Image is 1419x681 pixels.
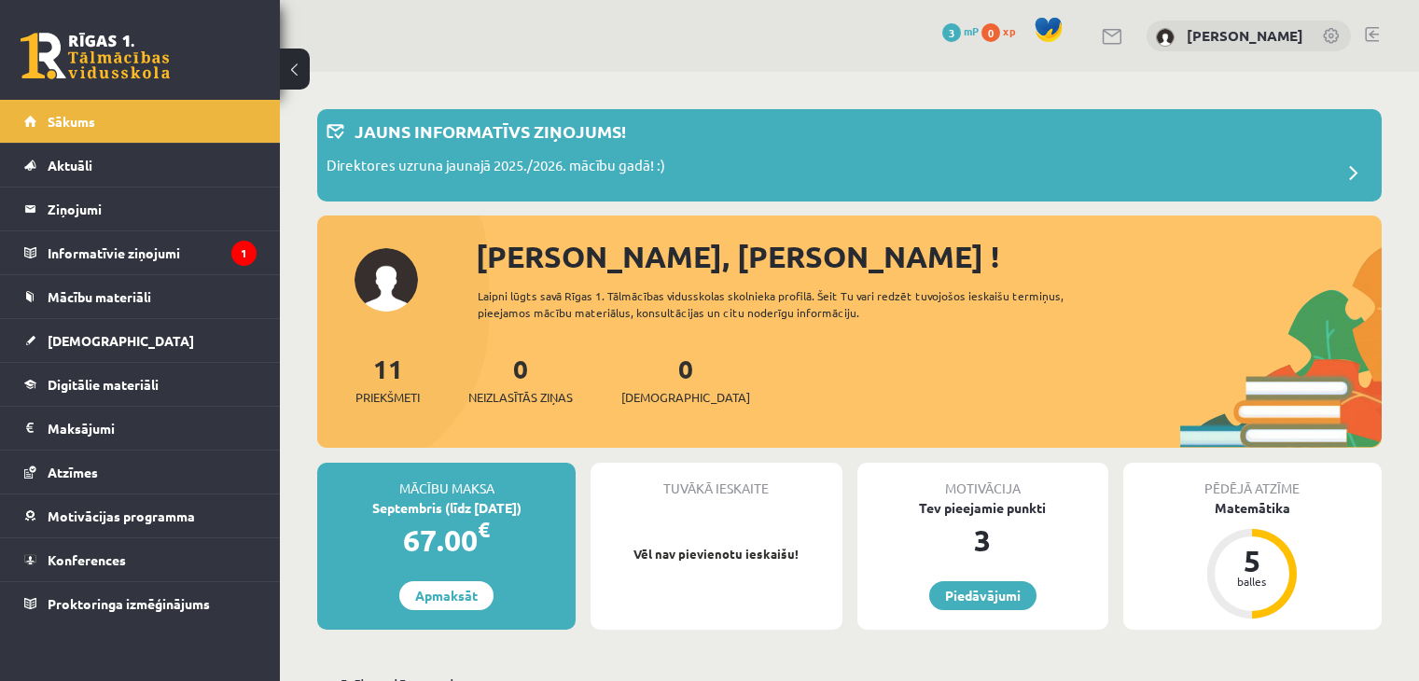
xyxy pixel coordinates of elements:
[317,463,576,498] div: Mācību maksa
[1224,576,1280,587] div: balles
[964,23,979,38] span: mP
[48,231,257,274] legend: Informatīvie ziņojumi
[48,113,95,130] span: Sākums
[399,581,494,610] a: Apmaksāt
[24,494,257,537] a: Motivācijas programma
[468,388,573,407] span: Neizlasītās ziņas
[478,516,490,543] span: €
[24,451,257,493] a: Atzīmes
[621,352,750,407] a: 0[DEMOGRAPHIC_DATA]
[1123,463,1382,498] div: Pēdējā atzīme
[355,352,420,407] a: 11Priekšmeti
[478,287,1117,321] div: Laipni lūgts savā Rīgas 1. Tālmācības vidusskolas skolnieka profilā. Šeit Tu vari redzēt tuvojošo...
[1003,23,1015,38] span: xp
[600,545,832,563] p: Vēl nav pievienotu ieskaišu!
[942,23,979,38] a: 3 mP
[942,23,961,42] span: 3
[24,582,257,625] a: Proktoringa izmēģinājums
[48,288,151,305] span: Mācību materiāli
[1123,498,1382,621] a: Matemātika 5 balles
[355,118,626,144] p: Jauns informatīvs ziņojums!
[48,188,257,230] legend: Ziņojumi
[857,518,1108,563] div: 3
[1224,546,1280,576] div: 5
[48,376,159,393] span: Digitālie materiāli
[857,498,1108,518] div: Tev pieejamie punkti
[24,363,257,406] a: Digitālie materiāli
[327,155,665,181] p: Direktores uzruna jaunajā 2025./2026. mācību gadā! :)
[24,100,257,143] a: Sākums
[24,275,257,318] a: Mācību materiāli
[24,407,257,450] a: Maksājumi
[857,463,1108,498] div: Motivācija
[317,518,576,563] div: 67.00
[21,33,170,79] a: Rīgas 1. Tālmācības vidusskola
[48,507,195,524] span: Motivācijas programma
[468,352,573,407] a: 0Neizlasītās ziņas
[591,463,842,498] div: Tuvākā ieskaite
[24,538,257,581] a: Konferences
[1187,26,1303,45] a: [PERSON_NAME]
[48,332,194,349] span: [DEMOGRAPHIC_DATA]
[48,595,210,612] span: Proktoringa izmēģinājums
[981,23,1000,42] span: 0
[621,388,750,407] span: [DEMOGRAPHIC_DATA]
[24,319,257,362] a: [DEMOGRAPHIC_DATA]
[24,188,257,230] a: Ziņojumi
[327,118,1372,192] a: Jauns informatīvs ziņojums! Direktores uzruna jaunajā 2025./2026. mācību gadā! :)
[476,234,1382,279] div: [PERSON_NAME], [PERSON_NAME] !
[355,388,420,407] span: Priekšmeti
[48,407,257,450] legend: Maksājumi
[48,464,98,480] span: Atzīmes
[48,157,92,174] span: Aktuāli
[24,231,257,274] a: Informatīvie ziņojumi1
[24,144,257,187] a: Aktuāli
[317,498,576,518] div: Septembris (līdz [DATE])
[929,581,1036,610] a: Piedāvājumi
[981,23,1024,38] a: 0 xp
[48,551,126,568] span: Konferences
[1123,498,1382,518] div: Matemātika
[1156,28,1175,47] img: Alvis Buģis
[231,241,257,266] i: 1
